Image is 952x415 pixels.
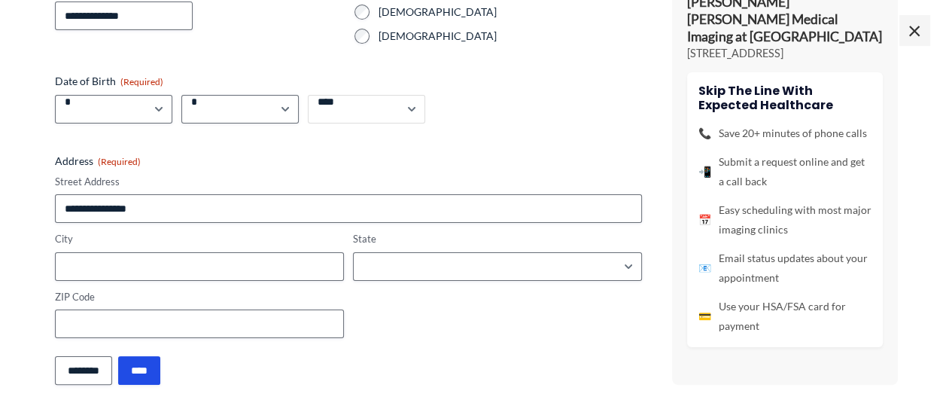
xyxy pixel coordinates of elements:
[698,210,711,230] span: 📅
[698,152,871,191] li: Submit a request online and get a call back
[55,74,163,89] legend: Date of Birth
[698,307,711,326] span: 💳
[55,232,344,246] label: City
[120,76,163,87] span: (Required)
[899,15,929,45] span: ×
[98,156,141,167] span: (Required)
[698,84,871,112] h4: Skip the line with Expected Healthcare
[698,297,871,336] li: Use your HSA/FSA card for payment
[698,162,711,182] span: 📲
[55,290,344,304] label: ZIP Code
[379,29,642,44] label: [DEMOGRAPHIC_DATA]
[698,200,871,240] li: Easy scheduling with most major imaging clinics
[379,5,642,20] label: [DEMOGRAPHIC_DATA]
[698,124,871,143] li: Save 20+ minutes of phone calls
[353,232,642,246] label: State
[698,249,871,288] li: Email status updates about your appointment
[687,46,883,61] p: [STREET_ADDRESS]
[698,124,711,143] span: 📞
[698,258,711,278] span: 📧
[55,175,642,189] label: Street Address
[55,154,141,169] legend: Address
